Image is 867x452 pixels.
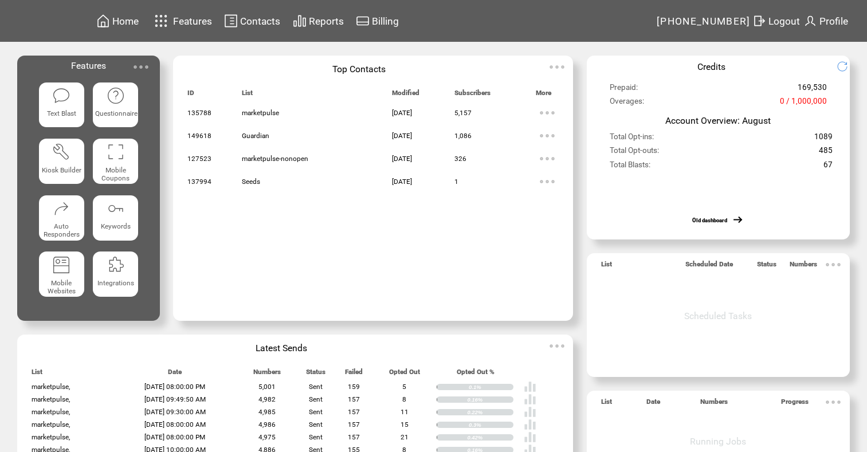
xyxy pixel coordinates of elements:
[168,368,182,381] span: Date
[536,147,559,170] img: ellypsis.svg
[332,64,386,74] span: Top Contacts
[144,383,205,391] span: [DATE] 08:00:00 PM
[150,10,214,32] a: Features
[101,166,130,182] span: Mobile Coupons
[819,15,848,27] span: Profile
[96,14,110,28] img: home.svg
[242,89,253,102] span: List
[144,395,206,403] span: [DATE] 09:49:50 AM
[144,420,206,429] span: [DATE] 08:00:00 AM
[348,395,360,403] span: 157
[454,109,472,117] span: 5,157
[222,12,282,30] a: Contacts
[601,260,612,273] span: List
[93,195,138,243] a: Keywords
[293,14,307,28] img: chart.svg
[524,418,536,431] img: poll%20-%20white.svg
[187,109,211,117] span: 135788
[524,431,536,443] img: poll%20-%20white.svg
[697,61,725,72] span: Credits
[39,251,84,299] a: Mobile Websites
[151,11,171,30] img: features.svg
[401,408,409,416] span: 11
[700,398,728,411] span: Numbers
[306,368,325,381] span: Status
[814,132,833,146] span: 1089
[52,87,70,105] img: text-blast.svg
[242,109,279,117] span: marketpulse
[144,408,206,416] span: [DATE] 09:30:00 AM
[454,155,466,163] span: 326
[401,433,409,441] span: 21
[646,398,660,411] span: Date
[524,380,536,393] img: poll%20-%20white.svg
[768,15,800,27] span: Logout
[32,395,70,403] span: marketpulse,
[258,395,276,403] span: 4,982
[107,199,125,218] img: keywords.svg
[42,166,81,174] span: Kiosk Builder
[348,408,360,416] span: 157
[71,60,106,71] span: Features
[536,124,559,147] img: ellypsis.svg
[258,433,276,441] span: 4,975
[144,433,205,441] span: [DATE] 08:00:00 PM
[690,436,746,447] span: Running Jobs
[469,422,513,429] div: 0.3%
[39,82,84,130] a: Text Blast
[107,256,125,274] img: integrations.svg
[524,406,536,418] img: poll%20-%20white.svg
[39,139,84,186] a: Kiosk Builder
[546,335,568,357] img: ellypsis.svg
[798,83,827,97] span: 169,530
[601,398,612,411] span: List
[130,56,152,78] img: ellypsis.svg
[392,109,412,117] span: [DATE]
[187,155,211,163] span: 127523
[610,97,644,111] span: Overages:
[93,139,138,186] a: Mobile Coupons
[52,256,70,274] img: mobile-websites.svg
[95,109,138,117] span: Questionnaire
[454,178,458,186] span: 1
[822,391,845,414] img: ellypsis.svg
[536,101,559,124] img: ellypsis.svg
[803,14,817,28] img: profile.svg
[610,160,650,174] span: Total Blasts:
[757,260,776,273] span: Status
[187,178,211,186] span: 137994
[309,420,323,429] span: Sent
[467,434,513,441] div: 0.42%
[372,15,399,27] span: Billing
[752,14,766,28] img: exit.svg
[173,15,212,27] span: Features
[240,15,280,27] span: Contacts
[256,343,307,353] span: Latest Sends
[684,310,752,321] span: Scheduled Tasks
[32,383,70,391] span: marketpulse,
[32,408,70,416] span: marketpulse,
[665,115,771,126] span: Account Overview: August
[187,89,194,102] span: ID
[253,368,281,381] span: Numbers
[44,222,80,238] span: Auto Responders
[32,420,70,429] span: marketpulse,
[536,170,559,193] img: ellypsis.svg
[467,396,513,403] div: 0.16%
[823,160,833,174] span: 67
[402,383,406,391] span: 5
[242,178,260,186] span: Seeds
[524,393,536,406] img: poll%20-%20white.svg
[258,420,276,429] span: 4,986
[52,199,70,218] img: auto-responders.svg
[101,222,131,230] span: Keywords
[389,368,420,381] span: Opted Out
[39,195,84,243] a: Auto Responders
[392,178,412,186] span: [DATE]
[309,395,323,403] span: Sent
[291,12,346,30] a: Reports
[48,279,76,295] span: Mobile Websites
[822,253,845,276] img: ellypsis.svg
[751,12,802,30] a: Logout
[348,420,360,429] span: 157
